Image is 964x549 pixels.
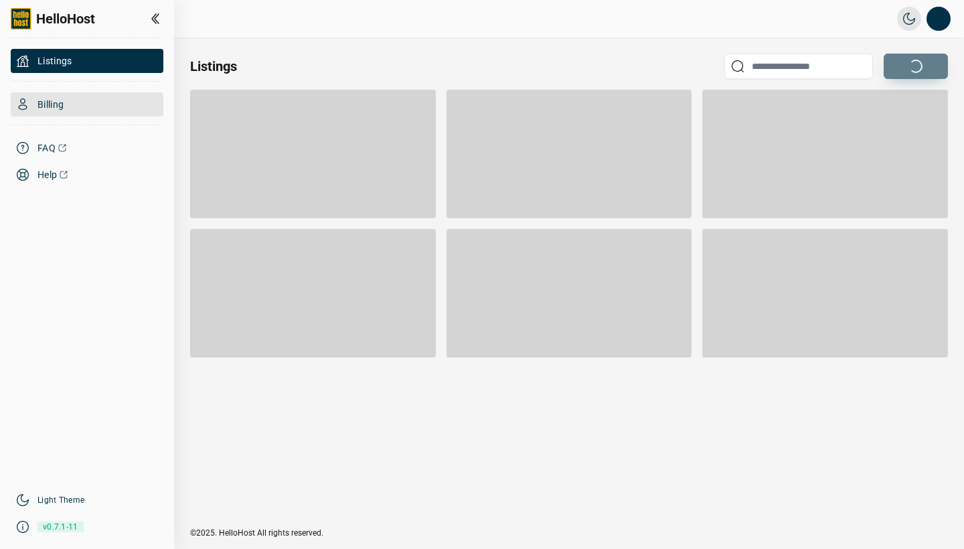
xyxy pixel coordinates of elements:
a: FAQ [11,136,163,160]
img: logo-full.png [11,8,32,29]
h2: Listings [190,57,237,76]
a: HelloHost [11,8,95,29]
span: Help [37,168,57,181]
a: Help [11,163,163,187]
span: FAQ [37,141,56,155]
span: v0.7.1-11 [37,517,84,537]
span: HelloHost [36,9,95,28]
a: Light Theme [37,495,84,505]
div: ©2025. HelloHost All rights reserved. [174,528,964,549]
span: Billing [37,98,64,111]
span: Listings [37,54,72,68]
